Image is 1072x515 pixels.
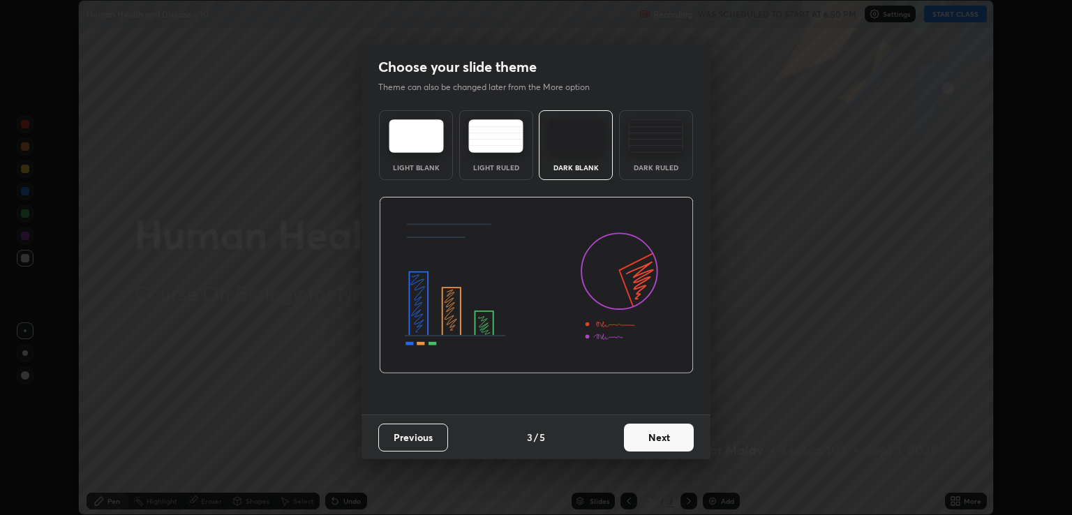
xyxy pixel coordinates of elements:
[539,430,545,445] h4: 5
[628,119,683,153] img: darkRuledTheme.de295e13.svg
[549,119,604,153] img: darkTheme.f0cc69e5.svg
[527,430,533,445] h4: 3
[628,164,684,171] div: Dark Ruled
[468,164,524,171] div: Light Ruled
[378,58,537,76] h2: Choose your slide theme
[379,197,694,374] img: darkThemeBanner.d06ce4a2.svg
[624,424,694,451] button: Next
[378,424,448,451] button: Previous
[534,430,538,445] h4: /
[548,164,604,171] div: Dark Blank
[388,164,444,171] div: Light Blank
[468,119,523,153] img: lightRuledTheme.5fabf969.svg
[378,81,604,94] p: Theme can also be changed later from the More option
[389,119,444,153] img: lightTheme.e5ed3b09.svg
